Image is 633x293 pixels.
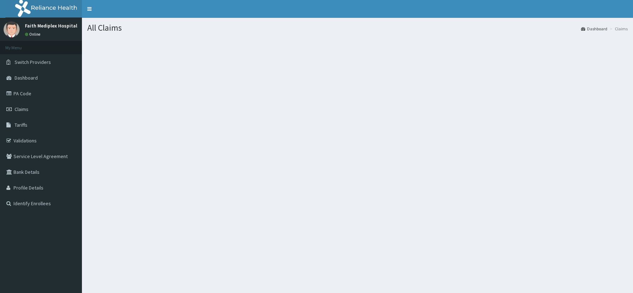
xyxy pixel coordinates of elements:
[87,23,628,32] h1: All Claims
[581,26,607,32] a: Dashboard
[15,122,27,128] span: Tariffs
[25,23,77,28] p: Faith Mediplex Hospital
[4,21,20,37] img: User Image
[608,26,628,32] li: Claims
[25,32,42,37] a: Online
[15,75,38,81] span: Dashboard
[15,59,51,65] span: Switch Providers
[15,106,28,112] span: Claims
